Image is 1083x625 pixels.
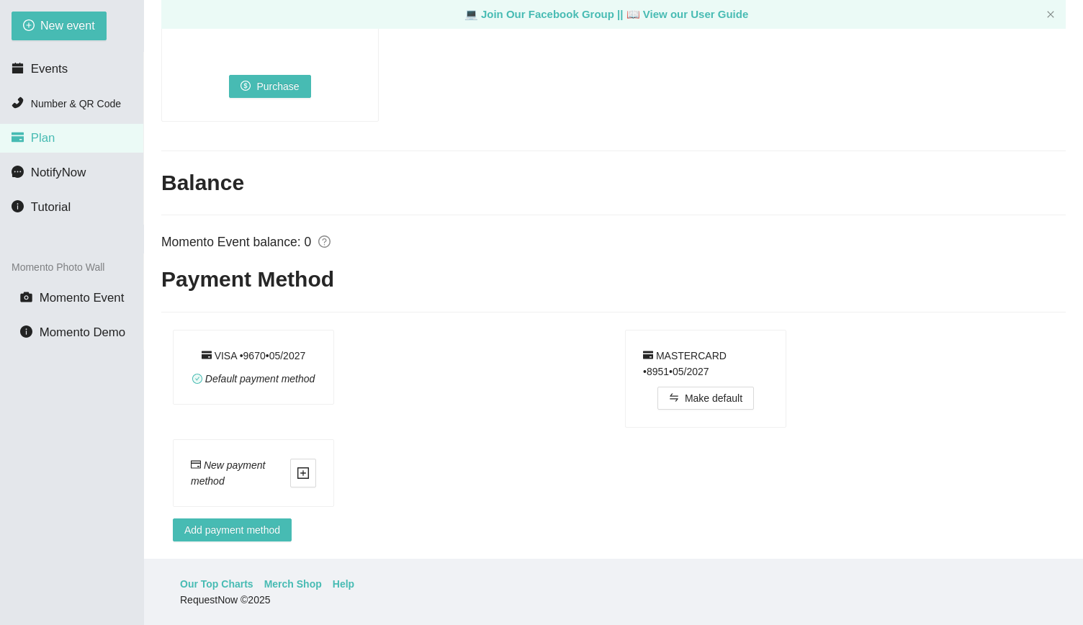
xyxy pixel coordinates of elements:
span: dollar [241,81,251,92]
span: plus-circle [23,19,35,33]
span: credit-card [191,459,201,469]
div: New payment method [191,457,290,489]
span: Number & QR Code [31,98,121,109]
button: Add payment method [173,518,292,541]
span: laptop [626,8,640,20]
span: Make default [685,390,742,406]
a: laptop Join Our Facebook Group || [464,8,626,20]
span: Momento Event [40,291,125,305]
a: Merch Shop [264,576,322,592]
span: Momento Demo [40,325,125,339]
span: message [12,166,24,178]
a: laptop View our User Guide [626,8,749,20]
button: dollarPurchase [229,75,310,98]
span: Plan [31,131,55,145]
button: plus-square [290,459,316,487]
iframe: To enrich screen reader interactions, please activate Accessibility in Grammarly extension settings [801,111,1083,625]
span: laptop [464,8,478,20]
button: swapMake default [657,387,754,410]
div: VISA • 9670 • 0 5 / 2027 [202,348,306,364]
span: Purchase [256,78,299,94]
span: camera [20,291,32,303]
span: Add payment method [184,522,280,538]
div: Momento Event balance: 0 [161,233,1066,253]
span: phone [12,96,24,109]
span: NotifyNow [31,166,86,179]
a: Help [333,576,354,592]
h2: Balance [161,168,1066,198]
div: MASTERCARD • 8951 • 0 5 / 2027 [643,348,768,379]
button: close [1046,10,1055,19]
button: plus-circleNew event [12,12,107,40]
span: Events [31,62,68,76]
span: plus-square [291,467,315,480]
span: credit-card [202,350,212,360]
span: question-circle [318,235,331,248]
a: Our Top Charts [180,576,253,592]
span: info-circle [12,200,24,212]
span: credit-card [12,131,24,143]
span: swap [669,392,679,404]
span: Tutorial [31,200,71,214]
span: New event [40,17,95,35]
span: info-circle [20,325,32,338]
h2: Payment Method [161,265,1066,294]
span: Default payment method [205,373,315,385]
div: RequestNow © 2025 [180,592,1043,608]
span: check-circle [192,374,202,384]
span: credit-card [643,350,653,360]
span: calendar [12,62,24,74]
